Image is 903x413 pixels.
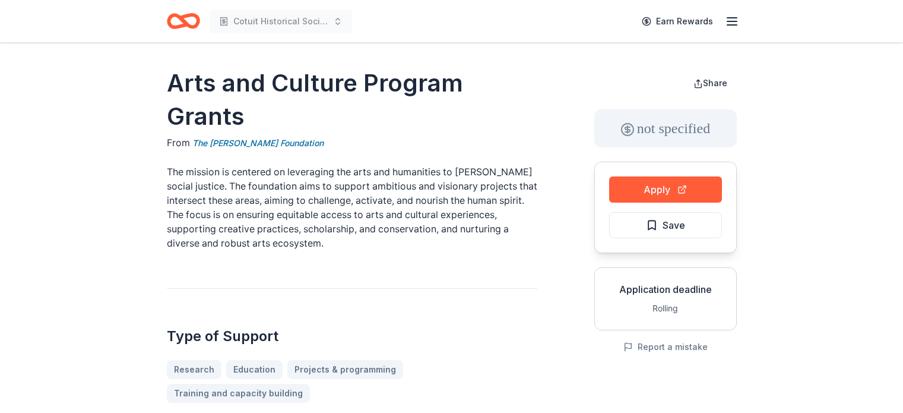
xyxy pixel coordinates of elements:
div: not specified [594,109,737,147]
a: Education [226,360,283,379]
a: Earn Rewards [635,11,720,32]
button: Save [609,212,722,238]
span: Cotuit Historical Society [233,14,328,29]
a: The [PERSON_NAME] Foundation [192,136,324,150]
p: The mission is centered on leveraging the arts and humanities to [PERSON_NAME] social justice. Th... [167,165,537,250]
h1: Arts and Culture Program Grants [167,67,537,133]
div: Rolling [604,301,727,316]
a: Home [167,7,200,35]
button: Apply [609,176,722,203]
span: Save [663,217,685,233]
div: From [167,135,537,150]
button: Share [684,71,737,95]
a: Training and capacity building [167,384,310,403]
a: Projects & programming [287,360,403,379]
a: Research [167,360,221,379]
h2: Type of Support [167,327,537,346]
button: Report a mistake [623,340,708,354]
span: Share [703,78,727,88]
button: Cotuit Historical Society [210,10,352,33]
div: Application deadline [604,282,727,297]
